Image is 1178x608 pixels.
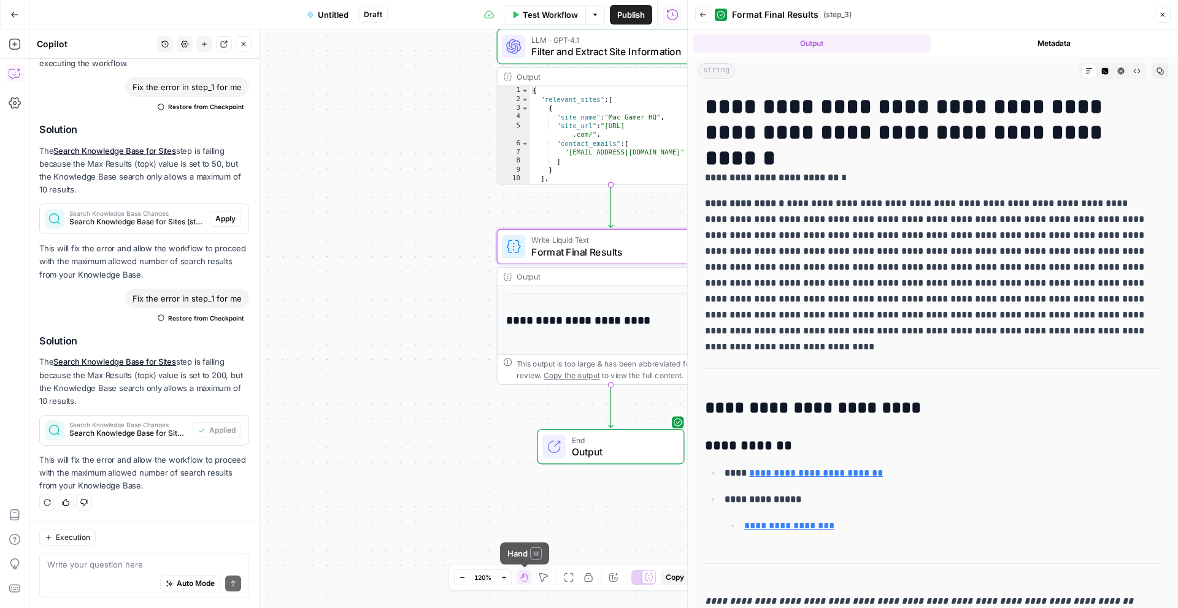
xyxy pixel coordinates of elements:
span: Format Final Results [531,245,685,259]
span: Restore from Checkpoint [168,102,244,112]
div: This output is too large & has been abbreviated for review. to view the full content. [517,357,718,381]
p: The step is failing because the Max Results (topk) value is set to 200, but the Knowledge Base se... [39,355,249,408]
p: This will fix the error and allow the workflow to proceed with the maximum allowed number of sear... [39,242,249,281]
p: This will fix the error and allow the workflow to proceed with the maximum allowed number of sear... [39,454,249,492]
div: 8 [498,157,530,165]
div: 7 [498,148,530,156]
span: Filter and Extract Site Information [531,44,685,59]
div: EndOutput [497,429,725,465]
span: Test Workflow [523,9,578,21]
span: LLM · GPT-4.1 [531,34,685,45]
g: Edge from step_2 to step_3 [609,184,613,227]
button: Test Workflow [504,5,585,25]
span: Output [572,444,672,459]
span: Search Knowledge Base for Sites (step_1) [69,428,188,439]
button: Restore from Checkpoint [153,311,249,325]
button: Applied [193,422,241,438]
div: 10 [498,175,530,183]
div: LLM · GPT-4.1Filter and Extract Site InformationOutput{ "relevant_sites":[ { "site_name":"Mac Gam... [497,29,725,184]
div: Output [517,70,685,82]
button: Copy [661,569,689,585]
a: Search Knowledge Base for Sites [53,146,175,156]
span: Toggle code folding, rows 1 through 13 [521,86,529,95]
a: Search Knowledge Base for Sites [53,357,175,367]
h2: Solution [39,335,249,347]
h2: Solution [39,124,249,135]
g: Edge from step_3 to end [609,385,613,428]
span: Search Knowledge Base Changes [69,422,188,428]
span: Search Knowledge Base for Sites (step_1) [69,216,205,227]
span: Untitled [318,9,348,21]
div: 2 [498,95,530,104]
button: Untitled [299,5,356,25]
span: Toggle code folding, rows 2 through 10 [521,95,529,104]
span: Format Final Results [732,9,818,21]
span: Write Liquid Text [531,234,685,246]
div: Copilot [37,38,153,50]
div: 1 [498,86,530,95]
div: 3 [498,104,530,112]
span: Applied [209,425,236,436]
span: Copy [666,572,684,583]
span: Restore from Checkpoint [168,313,244,323]
button: Auto Mode [160,576,220,591]
div: 11 [498,183,530,192]
button: Publish [610,5,652,25]
span: Execution [56,532,90,543]
button: Apply [210,211,241,227]
div: 4 [498,113,530,121]
span: 120% [474,572,491,582]
button: Output [693,34,931,53]
div: Fix the error in step_1 for me [125,289,249,308]
span: ( step_3 ) [823,9,852,20]
span: Toggle code folding, rows 6 through 8 [521,139,529,148]
button: Metadata [936,34,1174,53]
div: Write Liquid TextFormat Final ResultsOutput**** **** **** **** ****This output is too large & has... [497,229,725,384]
button: Restore from Checkpoint [153,99,249,114]
div: Output [517,271,685,283]
div: 6 [498,139,530,148]
span: string [698,63,735,79]
span: Search Knowledge Base Changes [69,210,205,216]
span: Publish [617,9,645,21]
span: Copy the output [544,371,599,379]
span: Auto Mode [177,578,215,589]
span: Draft [364,9,382,20]
span: Apply [215,213,236,224]
div: 5 [498,121,530,139]
button: Execution [39,530,96,545]
div: Fix the error in step_1 for me [125,77,249,97]
span: Toggle code folding, rows 3 through 9 [521,104,529,112]
span: End [572,434,672,446]
p: The step is failing because the Max Results (topk) value is set to 50, but the Knowledge Base sea... [39,145,249,197]
div: 9 [498,165,530,174]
